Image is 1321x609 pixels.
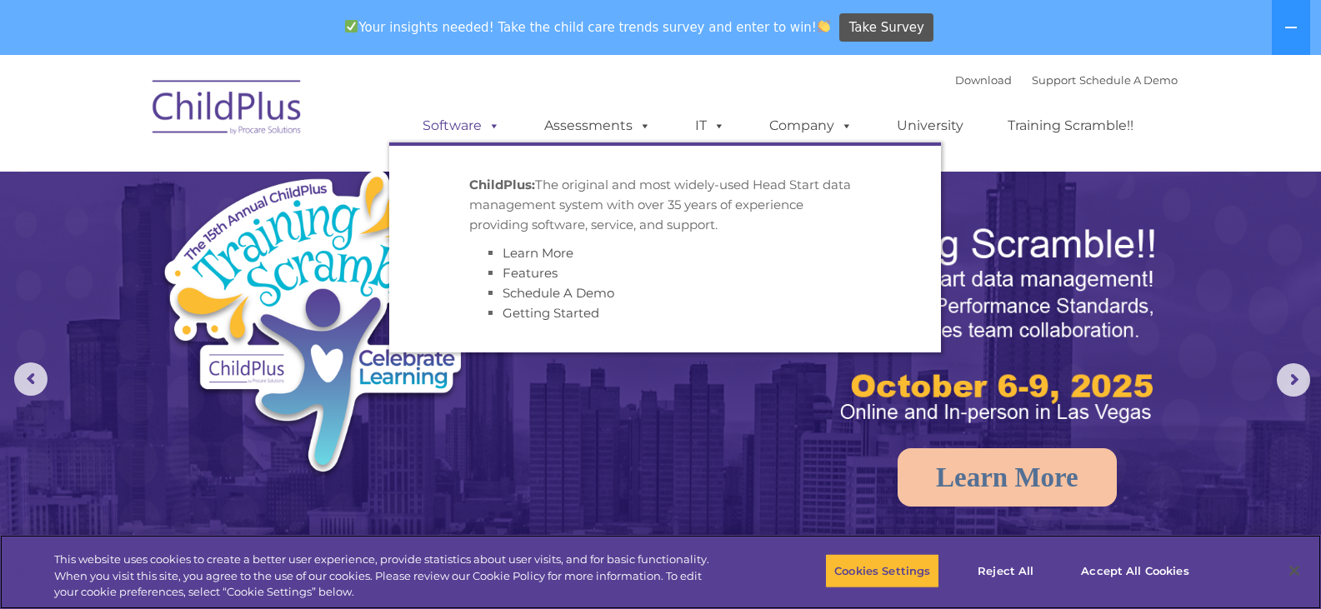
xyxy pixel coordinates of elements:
[469,175,861,235] p: The original and most widely-used Head Start data management system with over 35 years of experie...
[528,109,668,142] a: Assessments
[1079,73,1178,87] a: Schedule A Demo
[503,265,558,281] a: Features
[753,109,869,142] a: Company
[953,553,1058,588] button: Reject All
[54,552,727,601] div: This website uses cookies to create a better user experience, provide statistics about user visit...
[503,305,599,321] a: Getting Started
[880,109,980,142] a: University
[232,178,303,191] span: Phone number
[503,285,614,301] a: Schedule A Demo
[232,110,283,122] span: Last name
[991,109,1150,142] a: Training Scramble!!
[818,20,830,32] img: 👏
[1276,552,1313,589] button: Close
[469,177,535,192] strong: ChildPlus:
[955,73,1012,87] a: Download
[849,13,924,42] span: Take Survey
[144,68,311,152] img: ChildPlus by Procare Solutions
[898,448,1117,507] a: Learn More
[955,73,1178,87] font: |
[1032,73,1076,87] a: Support
[839,13,933,42] a: Take Survey
[825,553,939,588] button: Cookies Settings
[406,109,517,142] a: Software
[345,20,358,32] img: ✅
[1072,553,1198,588] button: Accept All Cookies
[503,245,573,261] a: Learn More
[678,109,742,142] a: IT
[338,11,838,43] span: Your insights needed! Take the child care trends survey and enter to win!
